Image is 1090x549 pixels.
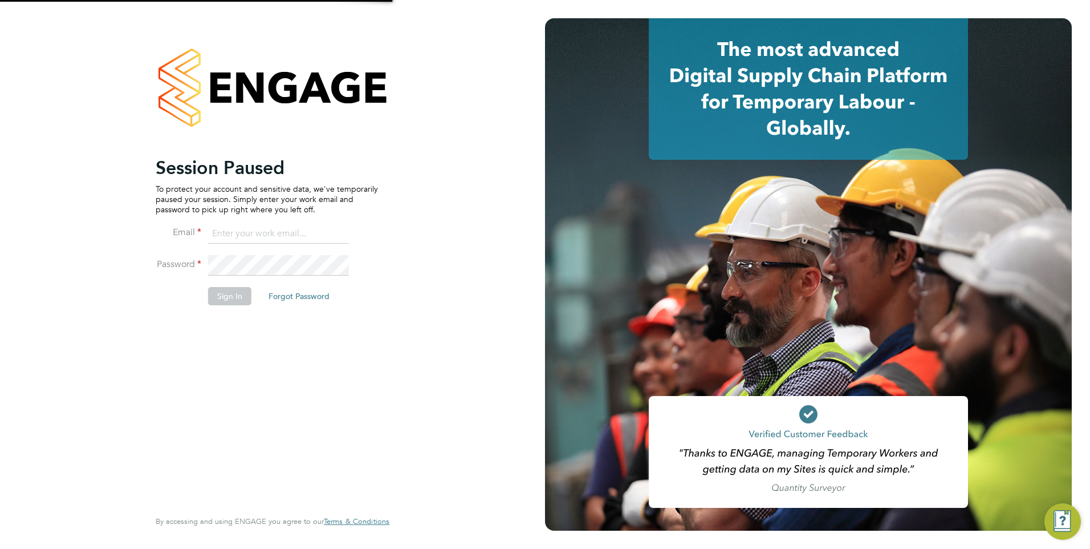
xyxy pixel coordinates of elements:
input: Enter your work email... [208,224,349,244]
label: Email [156,227,201,239]
button: Forgot Password [259,287,339,305]
span: By accessing and using ENGAGE you agree to our [156,516,389,526]
p: To protect your account and sensitive data, we've temporarily paused your session. Simply enter y... [156,184,378,215]
a: Terms & Conditions [324,517,389,526]
label: Password [156,259,201,271]
button: Sign In [208,287,251,305]
span: Terms & Conditions [324,516,389,526]
button: Engage Resource Center [1044,503,1081,540]
h2: Session Paused [156,156,378,179]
